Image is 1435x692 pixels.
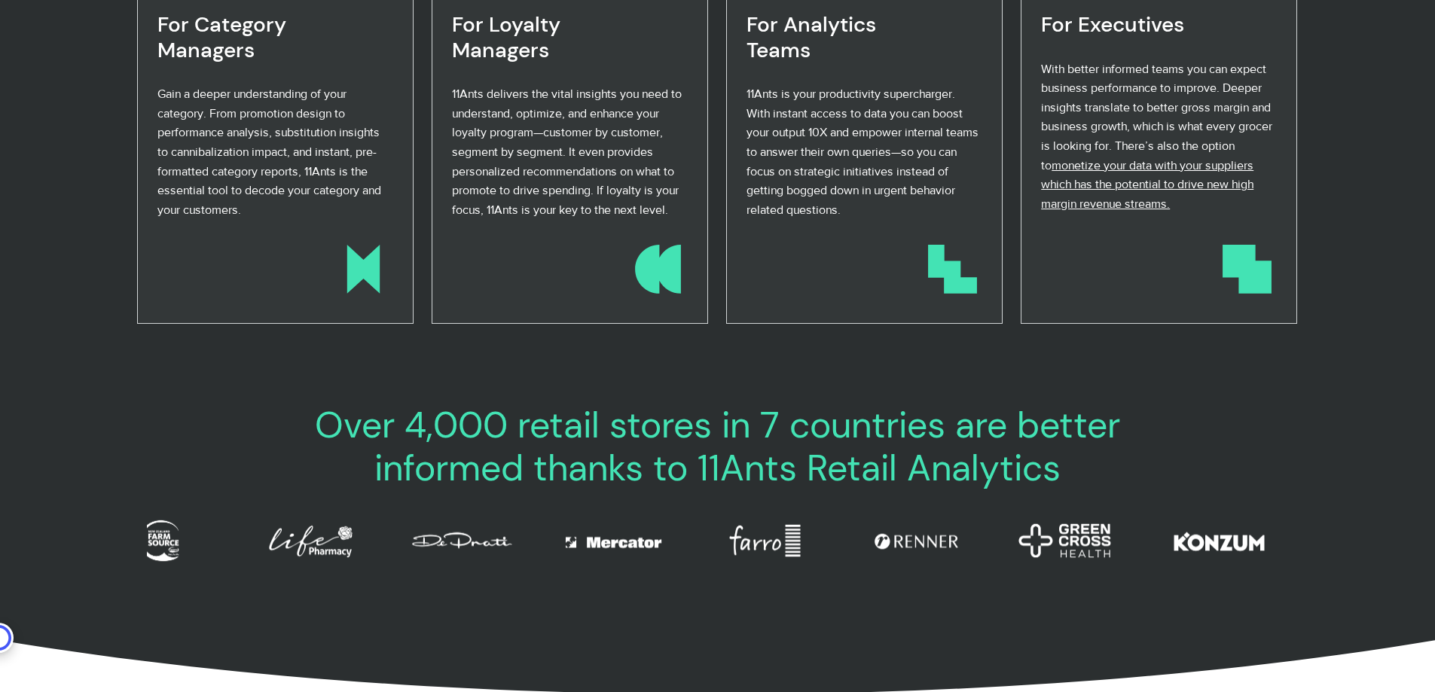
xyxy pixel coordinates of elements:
[452,36,549,64] span: Managers
[1041,159,1253,210] span: monetize your data with your suppliers which has the potential to drive new high margin revenue s...
[1041,62,1272,172] span: With better informed teams you can expect business performance to improve. Deeper insights transl...
[157,11,286,64] span: For Category Managers
[747,36,811,64] span: Teams
[452,11,560,38] span: For Loyalty
[747,11,876,38] span: For Analytics
[1041,11,1184,38] span: For Executives
[315,401,1120,492] span: Over 4,000 retail stores in 7 countries are better informed thanks to 11Ants Retail Analytics
[452,87,682,216] span: 11Ants delivers the vital insights you need to understand, optimize, and enhance your loyalty pro...
[747,87,979,216] span: 11Ants is your productivity supercharger. With instant access to data you can boost your output 1...
[157,87,381,216] span: Gain a deeper understanding of your category. From promotion design to performance analysis, subs...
